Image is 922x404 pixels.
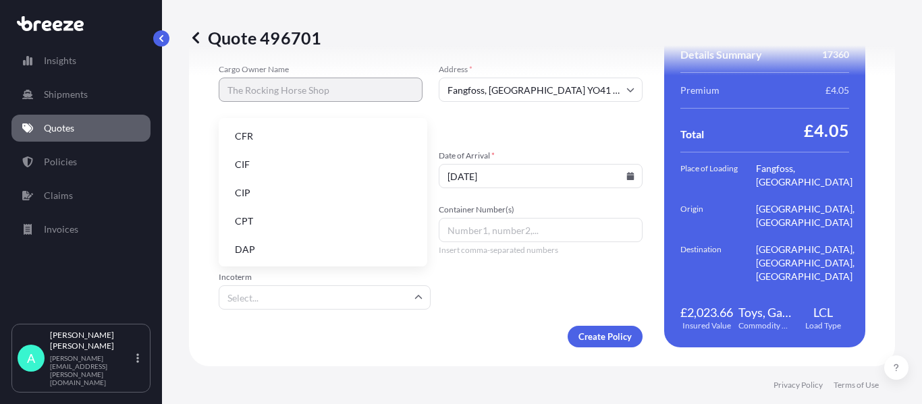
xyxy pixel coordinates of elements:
[224,152,422,177] li: CIF
[680,162,756,189] span: Place of Loading
[439,150,643,161] span: Date of Arrival
[774,380,823,391] a: Privacy Policy
[219,118,643,134] span: Shipment details
[224,265,422,291] li: DDP
[44,223,78,236] p: Invoices
[439,78,643,102] input: Cargo owner address
[50,354,134,386] p: [PERSON_NAME][EMAIL_ADDRESS][PERSON_NAME][DOMAIN_NAME]
[11,47,151,74] a: Insights
[189,27,321,49] p: Quote 496701
[756,202,855,229] span: [GEOGRAPHIC_DATA], [GEOGRAPHIC_DATA]
[680,304,733,320] span: £2,023.66
[680,127,704,141] span: Total
[439,164,643,188] input: dd/mm/yyyy
[219,272,431,283] span: Incoterm
[11,182,151,209] a: Claims
[11,81,151,108] a: Shipments
[44,121,74,135] p: Quotes
[756,243,855,283] span: [GEOGRAPHIC_DATA], [GEOGRAPHIC_DATA], [GEOGRAPHIC_DATA]
[11,115,151,142] a: Quotes
[680,202,756,229] span: Origin
[44,54,76,67] p: Insights
[680,243,756,283] span: Destination
[27,351,35,365] span: A
[680,84,720,97] span: Premium
[439,218,643,242] input: Number1, number2,...
[44,155,77,169] p: Policies
[44,189,73,202] p: Claims
[219,285,431,310] input: Select...
[825,84,849,97] span: £4.05
[224,123,422,149] li: CFR
[756,162,855,189] span: Fangfoss, [GEOGRAPHIC_DATA]
[834,380,879,391] a: Terms of Use
[11,216,151,243] a: Invoices
[813,304,833,320] span: LCL
[224,237,422,262] li: DAP
[439,245,643,256] span: Insert comma-separated numbers
[738,320,791,331] span: Commodity Category
[224,208,422,234] li: CPT
[682,320,731,331] span: Insured Value
[11,148,151,175] a: Policies
[439,204,643,215] span: Container Number(s)
[578,330,632,343] p: Create Policy
[738,304,791,320] span: Toys, Games and Sports Requisites
[224,180,422,206] li: CIP
[804,119,849,141] span: £4.05
[50,330,134,351] p: [PERSON_NAME] [PERSON_NAME]
[805,320,841,331] span: Load Type
[44,88,88,101] p: Shipments
[568,326,643,347] button: Create Policy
